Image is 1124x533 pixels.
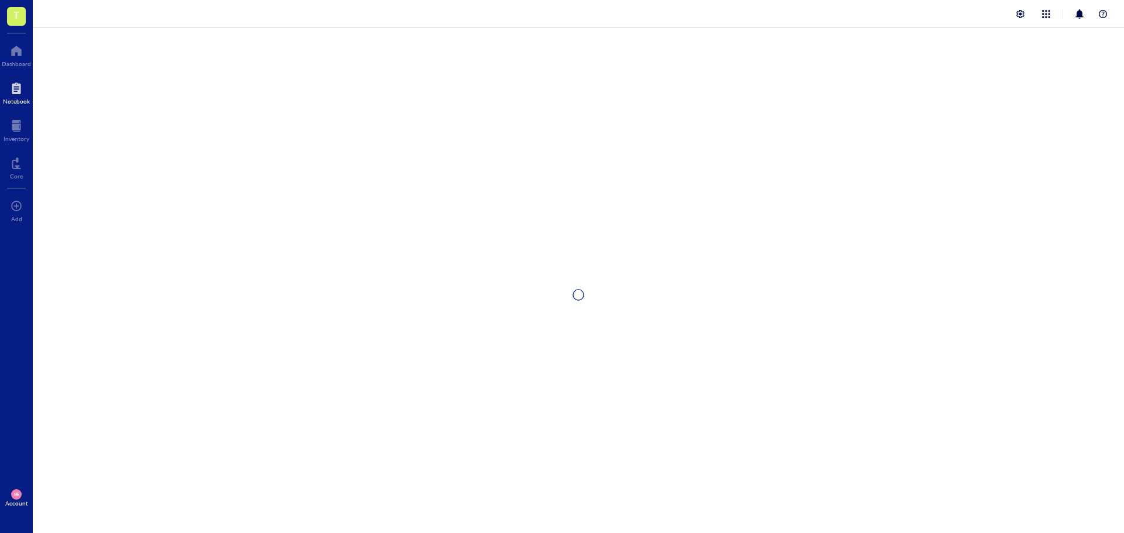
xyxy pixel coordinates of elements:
[5,500,28,507] div: Account
[2,60,31,67] div: Dashboard
[4,116,29,142] a: Inventory
[2,42,31,67] a: Dashboard
[3,98,30,105] div: Notebook
[11,215,22,222] div: Add
[13,8,19,22] span: T
[4,135,29,142] div: Inventory
[13,492,19,497] span: MB
[10,154,23,180] a: Core
[3,79,30,105] a: Notebook
[10,173,23,180] div: Core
